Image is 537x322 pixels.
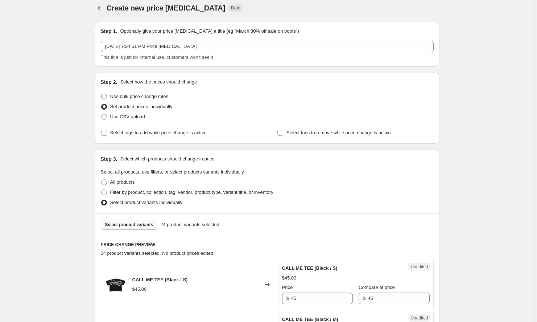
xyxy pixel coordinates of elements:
span: Select all products, use filters, or select products variants individually [101,169,244,175]
span: CALL ME TEE (Black / S) [132,277,188,282]
p: Select which products should change in price [120,155,214,163]
span: Select tags to add while price change is active [110,130,207,135]
span: 24 product variants selected. No product prices edited: [101,250,215,256]
span: 24 product variants selected [160,221,219,228]
span: CALL ME TEE (Black / M) [282,317,338,322]
span: Unedited [410,315,428,321]
span: Draft [231,5,240,11]
p: Optionally give your price [MEDICAL_DATA] a title (eg "March 30% off sale on boots") [120,28,299,35]
span: Select product variants individually [110,200,182,205]
span: Price [282,285,293,290]
span: $ [363,295,365,301]
span: $ [286,295,289,301]
button: Price change jobs [95,3,105,13]
span: All products [110,179,135,185]
span: Select tags to remove while price change is active [286,130,391,135]
h2: Step 3. [101,155,117,163]
span: Use CSV upload [110,114,145,119]
div: $45.00 [132,286,147,293]
h6: PRICE CHANGE PREVIEW [101,242,434,248]
p: Select how the prices should change [120,78,197,86]
span: Use bulk price change rules [110,94,168,99]
span: Filter by product, collection, tag, vendor, product type, variant title, or inventory [110,189,273,195]
h2: Step 2. [101,78,117,86]
span: CALL ME TEE (Black / S) [282,265,338,271]
div: $45.00 [282,274,297,282]
input: 30% off holiday sale [101,41,434,52]
span: This title is just for internal use, customers won't see it [101,54,213,60]
span: Compare at price [359,285,395,290]
button: Select product variants [101,220,158,230]
h2: Step 1. [101,28,117,35]
span: Unedited [410,264,428,270]
span: Select product variants [105,222,153,228]
span: Create new price [MEDICAL_DATA] [107,4,226,12]
img: MCBLKSSBCK_3735229d-55e5-4d71-ba5d-b97fefea6390_80x.png [105,274,127,295]
span: Set product prices individually [110,104,173,109]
